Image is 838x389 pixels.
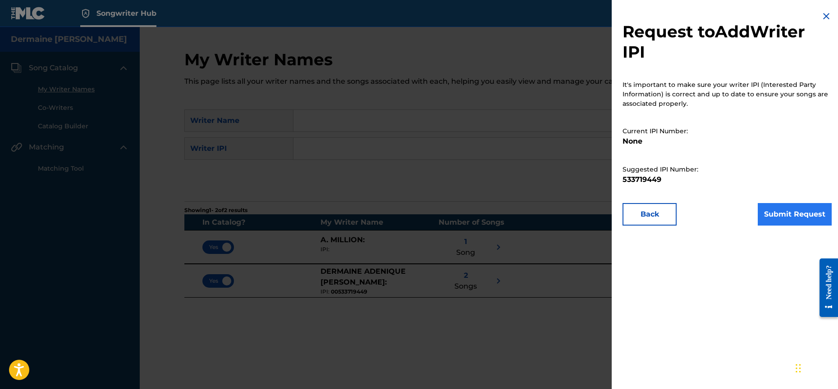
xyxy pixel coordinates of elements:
iframe: Chat Widget [793,346,838,389]
p: Current IPI Number: [623,127,832,136]
img: Top Rightsholder [80,8,91,19]
button: Back [623,203,677,226]
button: Submit Request [758,203,832,226]
img: MLC Logo [11,7,46,20]
h2: Request to Add Writer IPI [623,22,832,62]
b: 533719449 [623,175,661,184]
p: Suggested IPI Number: [623,165,832,174]
p: It's important to make sure your writer IPI (Interested Party Information) is correct and up to d... [623,80,832,109]
span: Songwriter Hub [96,8,156,18]
div: Drag [796,355,801,382]
b: None [623,137,642,145]
iframe: Resource Center [813,249,838,326]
